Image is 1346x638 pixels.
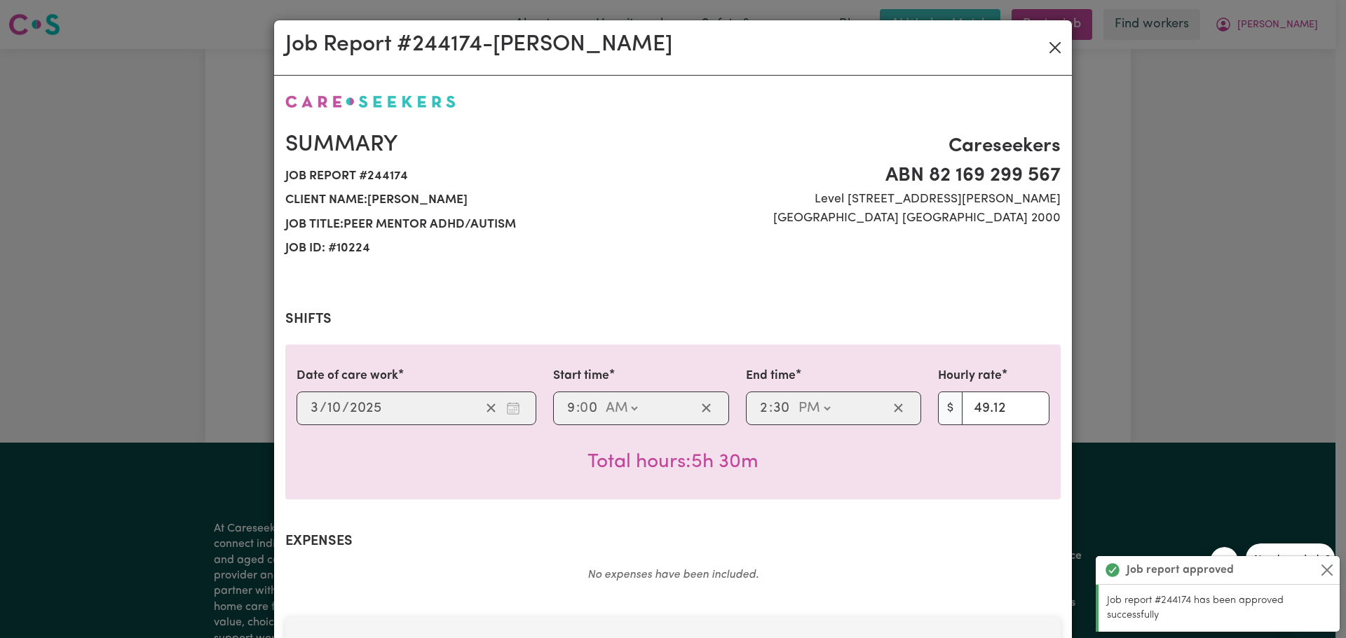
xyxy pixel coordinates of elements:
[587,452,759,472] span: Total hours worked: 5 hours 30 minutes
[285,533,1061,550] h2: Expenses
[310,398,320,419] input: --
[681,132,1061,161] span: Careseekers
[480,398,502,419] button: Clear date
[1127,562,1234,578] strong: Job report approved
[746,367,796,385] label: End time
[502,398,524,419] button: Enter the date of care work
[566,398,576,419] input: --
[285,311,1061,328] h2: Shifts
[773,398,791,419] input: --
[938,391,963,425] span: $
[681,161,1061,190] span: ABN 82 169 299 567
[285,213,665,237] span: Job title: PEER MENTOR ADHD/AUTISM
[285,237,665,261] span: Job ID: # 10224
[320,401,327,416] span: /
[576,401,580,416] span: :
[553,367,609,385] label: Start time
[587,569,759,581] em: No expenses have been included.
[297,367,398,385] label: Date of care work
[327,398,342,419] input: --
[1210,547,1240,577] iframe: Close message
[580,398,599,419] input: --
[769,401,773,416] span: :
[349,398,384,419] input: ----
[285,95,456,108] img: Careseekers logo
[1319,562,1335,578] button: Close
[1246,543,1335,576] iframe: Message from company
[285,188,665,212] span: Client name: [PERSON_NAME]
[285,165,665,188] span: Job report # 244174
[938,367,1002,385] label: Hourly rate
[681,190,1061,209] span: Level [STREET_ADDRESS][PERSON_NAME]
[285,132,665,158] h2: Summary
[580,401,588,415] span: 0
[1107,593,1331,623] p: Job report #244174 has been approved successfully
[285,32,672,58] h2: Job Report # 244174 - [PERSON_NAME]
[681,209,1061,228] span: [GEOGRAPHIC_DATA] [GEOGRAPHIC_DATA] 2000
[342,401,349,416] span: /
[759,398,769,419] input: --
[1044,36,1066,59] button: Close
